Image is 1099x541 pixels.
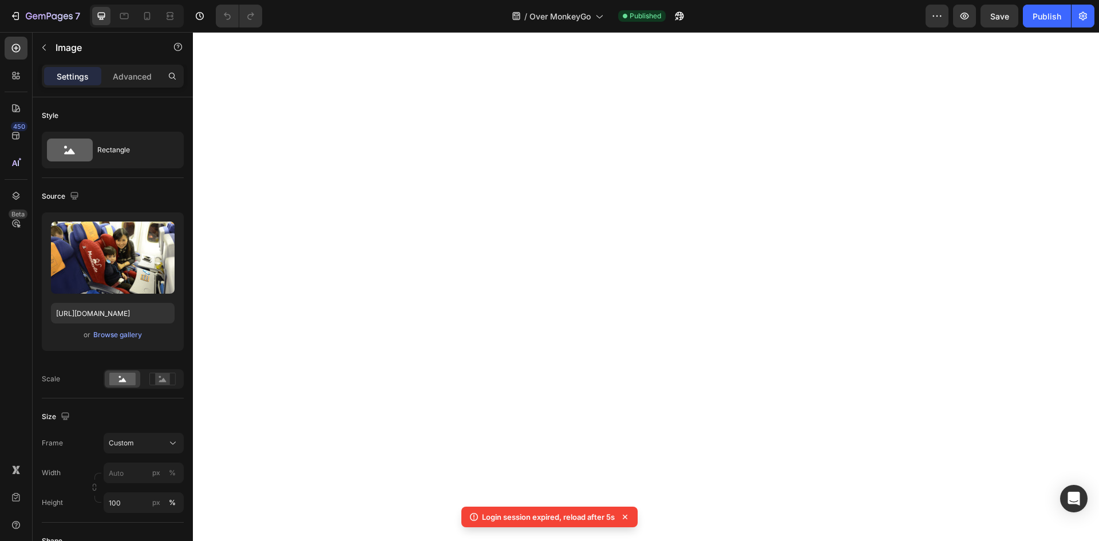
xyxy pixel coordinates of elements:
[1033,10,1061,22] div: Publish
[93,329,143,341] button: Browse gallery
[529,10,591,22] span: Over MonkeyGo
[42,409,72,425] div: Size
[1060,485,1088,512] div: Open Intercom Messenger
[216,5,262,27] div: Undo/Redo
[165,466,179,480] button: px
[482,511,615,523] p: Login session expired, reload after 5s
[113,70,152,82] p: Advanced
[1023,5,1071,27] button: Publish
[104,433,184,453] button: Custom
[990,11,1009,21] span: Save
[630,11,661,21] span: Published
[169,497,176,508] div: %
[42,110,58,121] div: Style
[56,41,153,54] p: Image
[104,492,184,513] input: px%
[42,374,60,384] div: Scale
[152,468,160,478] div: px
[9,210,27,219] div: Beta
[5,5,85,27] button: 7
[97,137,167,163] div: Rectangle
[51,303,175,323] input: https://example.com/image.jpg
[84,328,90,342] span: or
[169,468,176,478] div: %
[149,466,163,480] button: %
[104,463,184,483] input: px%
[57,70,89,82] p: Settings
[11,122,27,131] div: 450
[981,5,1018,27] button: Save
[75,9,80,23] p: 7
[149,496,163,510] button: %
[42,497,63,508] label: Height
[93,330,142,340] div: Browse gallery
[524,10,527,22] span: /
[152,497,160,508] div: px
[165,496,179,510] button: px
[193,32,1099,541] iframe: Design area
[42,189,81,204] div: Source
[109,438,134,448] span: Custom
[51,222,175,294] img: preview-image
[42,468,61,478] label: Width
[42,438,63,448] label: Frame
